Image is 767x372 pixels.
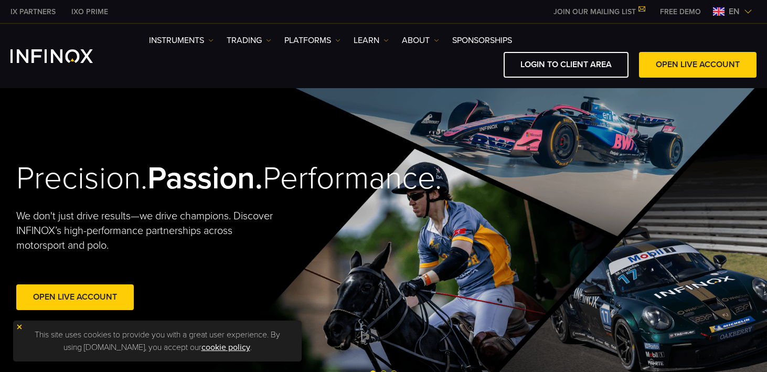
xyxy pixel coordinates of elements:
a: INFINOX [63,6,116,17]
img: yellow close icon [16,323,23,331]
a: PLATFORMS [284,34,340,47]
a: ABOUT [402,34,439,47]
a: LOGIN TO CLIENT AREA [504,52,628,78]
a: INFINOX [3,6,63,17]
a: Open Live Account [16,284,134,310]
a: Learn [354,34,389,47]
p: This site uses cookies to provide you with a great user experience. By using [DOMAIN_NAME], you a... [18,326,296,356]
span: en [725,5,744,18]
a: TRADING [227,34,271,47]
a: JOIN OUR MAILING LIST [546,7,652,16]
a: INFINOX MENU [652,6,709,17]
a: Instruments [149,34,214,47]
a: OPEN LIVE ACCOUNT [639,52,757,78]
a: cookie policy [201,342,250,353]
h2: Precision. Performance. [16,160,347,198]
p: We don't just drive results—we drive champions. Discover INFINOX’s high-performance partnerships ... [16,209,281,253]
strong: Passion. [147,160,263,197]
a: SPONSORSHIPS [452,34,512,47]
a: INFINOX Logo [10,49,118,63]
